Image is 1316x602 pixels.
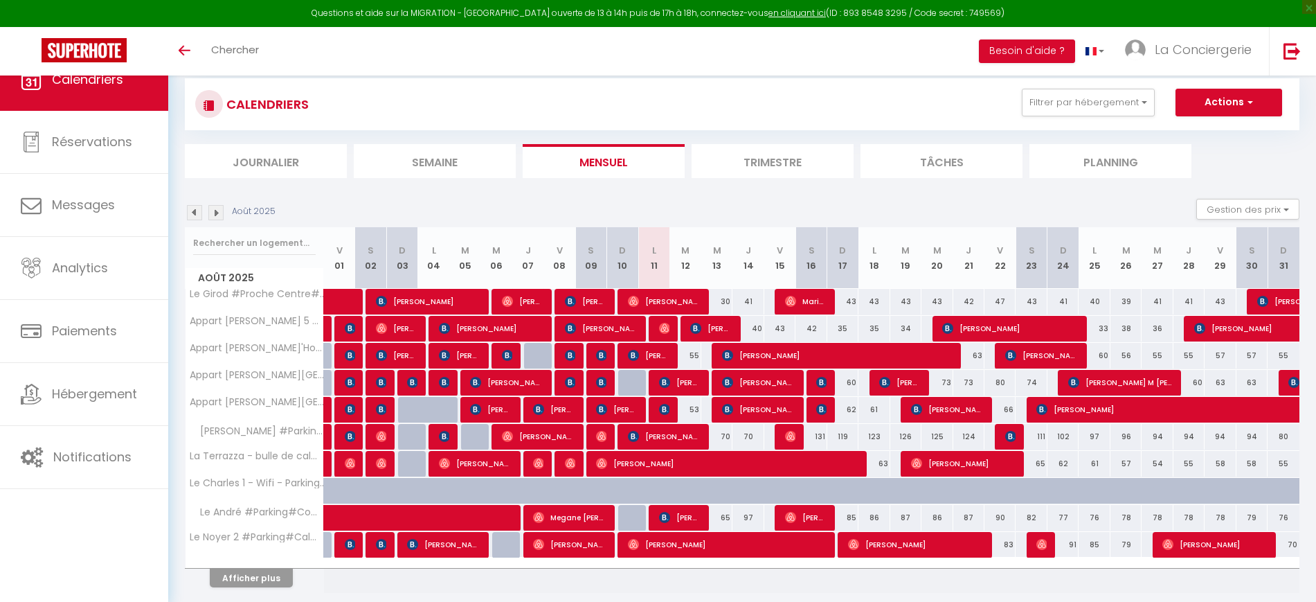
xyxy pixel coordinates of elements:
[1122,244,1130,257] abbr: M
[911,450,1015,477] span: [PERSON_NAME]
[1016,451,1047,477] div: 65
[368,244,374,257] abbr: S
[1268,424,1299,450] div: 80
[732,289,764,315] div: 41
[839,244,846,257] abbr: D
[1142,424,1173,450] div: 94
[628,288,701,315] span: [PERSON_NAME]
[659,369,701,396] span: [PERSON_NAME]
[470,369,543,396] span: [PERSON_NAME]
[1236,227,1268,289] th: 30
[1060,244,1067,257] abbr: D
[1005,423,1016,450] span: [PERSON_NAME]
[376,450,386,477] span: [PERSON_NAME]
[1016,227,1047,289] th: 23
[1280,244,1287,257] abbr: D
[1079,451,1110,477] div: 61
[345,369,355,396] span: [PERSON_NAME]
[692,144,854,178] li: Trimestre
[1153,244,1162,257] abbr: M
[921,289,953,315] div: 43
[746,244,751,257] abbr: J
[188,316,326,326] span: Appart [PERSON_NAME] 5 #Confort#Parking
[764,227,795,289] th: 15
[1173,505,1205,531] div: 78
[1029,144,1191,178] li: Planning
[596,396,638,423] span: [PERSON_NAME]
[188,343,326,353] span: Appart [PERSON_NAME]'House [GEOGRAPHIC_DATA]
[1047,532,1079,558] div: 91
[619,244,626,257] abbr: D
[795,227,827,289] th: 16
[953,343,984,369] div: 63
[1268,532,1299,558] div: 70
[785,504,827,531] span: [PERSON_NAME]
[1016,424,1047,450] div: 111
[1142,227,1173,289] th: 27
[1016,370,1047,396] div: 74
[1079,505,1110,531] div: 76
[681,244,689,257] abbr: M
[701,505,732,531] div: 65
[1205,505,1236,531] div: 78
[1173,227,1205,289] th: 28
[565,315,638,342] span: [PERSON_NAME]
[188,505,326,520] span: Le André #Parking#Confort
[596,369,606,396] span: [PERSON_NAME]
[858,424,890,450] div: 123
[492,244,501,257] abbr: M
[722,396,795,423] span: [PERSON_NAME] [PERSON_NAME]
[669,343,701,369] div: 55
[701,289,732,315] div: 30
[439,450,512,477] span: [PERSON_NAME]
[638,227,669,289] th: 11
[997,244,1003,257] abbr: V
[858,397,890,423] div: 61
[1079,343,1110,369] div: 60
[355,227,386,289] th: 02
[588,244,594,257] abbr: S
[827,227,858,289] th: 17
[659,396,669,423] span: [PERSON_NAME]
[386,227,417,289] th: 03
[816,396,827,423] span: [PERSON_NAME]
[596,423,606,450] span: [PERSON_NAME]
[966,244,971,257] abbr: J
[827,505,858,531] div: 85
[1162,531,1266,558] span: [PERSON_NAME]
[376,396,386,423] span: [PERSON_NAME]
[1110,505,1142,531] div: 78
[860,144,1022,178] li: Tâches
[449,227,480,289] th: 05
[544,227,575,289] th: 08
[188,397,326,407] span: Appart [PERSON_NAME][GEOGRAPHIC_DATA]
[376,315,417,342] span: [PERSON_NAME]
[628,342,669,369] span: [PERSON_NAME] et [PERSON_NAME]
[210,569,293,587] button: Afficher plus
[186,268,323,288] span: Août 2025
[1236,343,1268,369] div: 57
[52,196,115,213] span: Messages
[232,205,276,218] p: Août 2025
[439,342,480,369] span: [PERSON_NAME]
[827,424,858,450] div: 119
[1110,289,1142,315] div: 39
[336,244,343,257] abbr: V
[345,396,355,423] span: [PERSON_NAME]
[848,531,983,558] span: [PERSON_NAME]
[1005,342,1078,369] span: [PERSON_NAME]
[858,227,890,289] th: 18
[533,504,606,531] span: Megane [PERSON_NAME]
[1047,424,1079,450] div: 102
[1047,289,1079,315] div: 41
[921,424,953,450] div: 125
[1022,89,1155,116] button: Filtrer par hébergement
[407,369,417,396] span: [PERSON_NAME]
[376,342,417,369] span: [PERSON_NAME]
[1142,505,1173,531] div: 78
[1079,316,1110,342] div: 33
[1092,244,1097,257] abbr: L
[628,531,825,558] span: [PERSON_NAME]
[376,369,386,396] span: [PERSON_NAME]
[628,423,701,450] span: [PERSON_NAME]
